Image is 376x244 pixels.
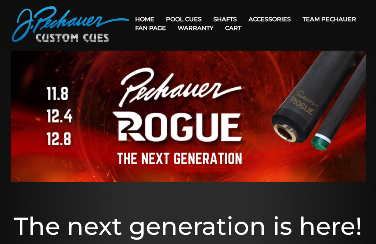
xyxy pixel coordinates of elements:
[172,19,219,37] a: Warranty
[129,19,172,37] a: Fan Page
[160,10,207,29] a: Pool Cues
[12,6,129,42] img: Pechauer Custom Cues
[129,10,160,29] a: Home
[243,10,297,29] a: Accessories
[11,211,365,241] h1: The next generation is here!
[207,10,243,29] a: Shafts
[297,10,362,29] a: Team Pechauer
[219,19,247,37] a: Cart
